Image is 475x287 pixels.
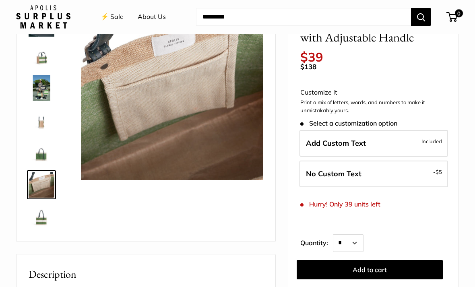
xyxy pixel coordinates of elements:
a: Petite Market Bag in Court Green Chenille with Adjustable Handle [27,41,56,70]
a: description_Stamp of authenticity printed on the back [27,138,56,167]
span: 0 [455,9,463,17]
a: 0 [447,12,457,22]
h2: Description [29,266,263,282]
button: Add to cart [297,260,443,279]
img: Petite Market Bag in Court Green Chenille with Adjustable Handle [29,75,54,101]
div: Customize It [300,87,446,99]
a: About Us [138,11,166,23]
img: Petite Market Bag in Court Green Chenille with Adjustable Handle [29,43,54,69]
img: Petite Market Bag in Court Green Chenille with Adjustable Handle [29,204,54,230]
button: Search [411,8,431,26]
span: $138 [300,62,316,71]
img: Petite Market Bag in Court Green Chenille with Adjustable Handle [29,107,54,133]
img: Apolis: Surplus Market [16,5,70,29]
a: Petite Market Bag in Court Green Chenille with Adjustable Handle [27,202,56,231]
a: Petite Market Bag in Court Green Chenille with Adjustable Handle [27,74,56,103]
span: No Custom Text [306,169,361,178]
span: $5 [436,169,442,175]
img: Petite Market Bag in Court Green Chenille with Adjustable Handle [29,172,54,198]
label: Quantity: [300,232,333,252]
input: Search... [196,8,411,26]
span: Hurry! Only 39 units left [300,200,380,208]
a: ⚡️ Sale [101,11,124,23]
p: Print a mix of letters, words, and numbers to make it unmistakably yours. [300,99,446,114]
span: Included [421,136,442,146]
span: $39 [300,49,323,65]
span: - [433,167,442,177]
span: Add Custom Text [306,138,366,148]
span: Select a customization option [300,120,397,127]
label: Add Custom Text [299,130,448,157]
a: Petite Market Bag in Court Green Chenille with Adjustable Handle [27,170,56,199]
a: Petite Market Bag in Court Green Chenille with Adjustable Handle [27,106,56,135]
label: Leave Blank [299,161,448,187]
img: description_Stamp of authenticity printed on the back [29,140,54,165]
